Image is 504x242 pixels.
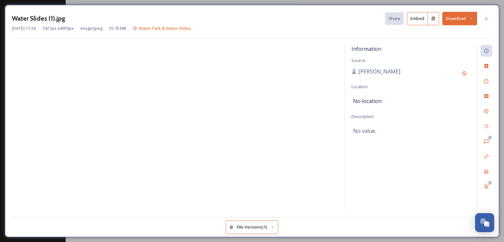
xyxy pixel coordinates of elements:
[109,25,126,31] span: 25.76 MB
[80,25,102,31] span: image/jpeg
[12,14,65,23] h3: Water Slides (1).jpg
[139,25,191,31] span: Water Park & Water Slides
[353,97,382,105] span: No location
[385,12,404,25] button: Share
[226,220,278,234] button: File Versions(1)
[12,25,36,31] span: [DATE] 11:24
[351,84,368,90] span: Location
[42,25,74,31] span: 7421 px x 4950 px
[351,57,366,63] span: Source
[488,181,492,185] div: 0
[12,45,338,211] img: Water%20Slides%20(1).jpg
[358,68,400,75] span: [PERSON_NAME]
[475,213,494,232] button: Open Chat
[351,113,374,119] span: Description
[351,45,381,52] span: Information
[353,127,376,135] span: No value.
[488,135,492,140] div: 0
[442,12,477,25] button: Download
[407,12,428,25] button: Embed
